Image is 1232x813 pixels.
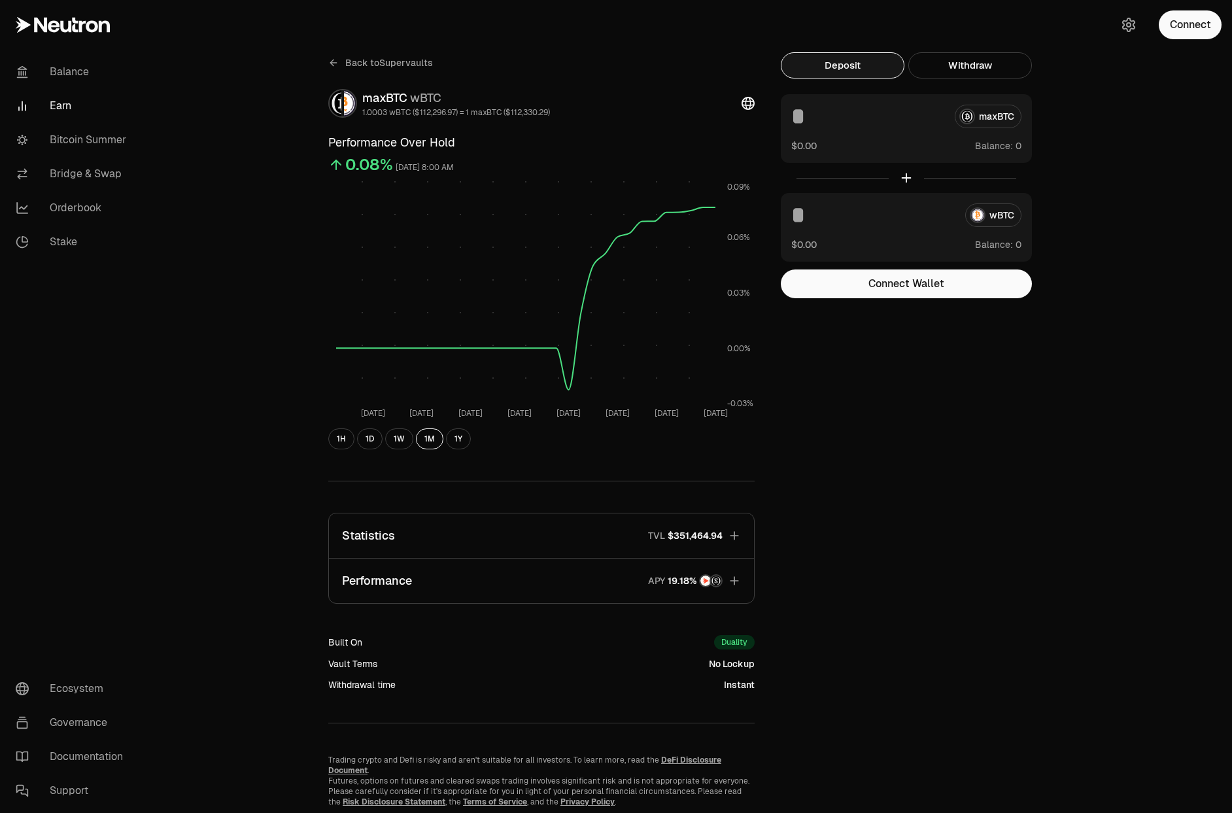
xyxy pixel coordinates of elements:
[507,408,532,419] tspan: [DATE]
[727,398,753,409] tspan: -0.03%
[416,428,443,449] button: 1M
[709,657,755,670] div: No Lockup
[446,428,471,449] button: 1Y
[5,672,141,706] a: Ecosystem
[908,52,1032,78] button: Withdraw
[727,232,750,243] tspan: 0.06%
[5,740,141,774] a: Documentation
[648,574,665,588] p: APY
[409,408,434,419] tspan: [DATE]
[781,52,904,78] button: Deposit
[328,755,755,776] p: Trading crypto and Defi is risky and aren't suitable for all investors. To learn more, read the .
[342,572,412,590] p: Performance
[668,574,723,588] button: NTRNStructured Points
[781,269,1032,298] button: Connect Wallet
[361,408,385,419] tspan: [DATE]
[5,89,141,123] a: Earn
[975,238,1013,251] span: Balance:
[556,408,581,419] tspan: [DATE]
[704,408,728,419] tspan: [DATE]
[328,755,721,776] a: DeFi Disclosure Document
[560,797,615,807] a: Privacy Policy
[328,133,755,152] h3: Performance Over Hold
[410,90,441,105] span: wBTC
[343,797,445,807] a: Risk Disclosure Statement
[975,139,1013,152] span: Balance:
[329,559,754,603] button: PerformanceAPYNTRNStructured Points
[344,90,356,116] img: wBTC Logo
[328,636,362,649] div: Built On
[791,237,817,251] button: $0.00
[458,408,483,419] tspan: [DATE]
[711,576,721,586] img: Structured Points
[5,123,141,157] a: Bitcoin Summer
[330,90,341,116] img: maxBTC Logo
[328,776,755,807] p: Futures, options on futures and cleared swaps trading involves significant risk and is not approp...
[1159,10,1222,39] button: Connect
[5,225,141,259] a: Stake
[385,428,413,449] button: 1W
[727,288,750,298] tspan: 0.03%
[606,408,630,419] tspan: [DATE]
[5,774,141,808] a: Support
[791,139,817,152] button: $0.00
[5,191,141,225] a: Orderbook
[345,56,433,69] span: Back to Supervaults
[328,678,396,691] div: Withdrawal time
[727,182,750,192] tspan: 0.09%
[655,408,679,419] tspan: [DATE]
[5,55,141,89] a: Balance
[345,154,393,175] div: 0.08%
[668,529,723,542] span: $351,464.94
[328,428,354,449] button: 1H
[714,635,755,649] div: Duality
[700,576,711,586] img: NTRN
[328,657,377,670] div: Vault Terms
[328,52,433,73] a: Back toSupervaults
[727,343,751,354] tspan: 0.00%
[342,527,395,545] p: Statistics
[648,529,665,542] p: TVL
[396,160,454,175] div: [DATE] 8:00 AM
[329,513,754,558] button: StatisticsTVL$351,464.94
[357,428,383,449] button: 1D
[362,107,550,118] div: 1.0003 wBTC ($112,296.97) = 1 maxBTC ($112,330.29)
[724,678,755,691] div: Instant
[5,157,141,191] a: Bridge & Swap
[5,706,141,740] a: Governance
[362,89,550,107] div: maxBTC
[463,797,527,807] a: Terms of Service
